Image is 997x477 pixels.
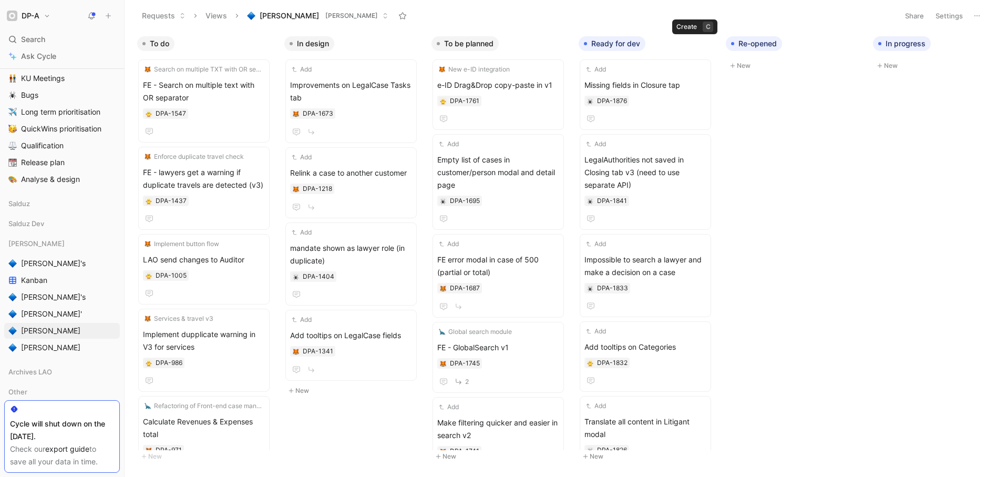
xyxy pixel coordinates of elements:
[290,314,313,325] button: Add
[21,174,80,185] span: Analyse & design
[437,327,513,337] button: 🦕Global search module
[145,446,152,454] button: 🦊
[8,74,17,83] img: 👬
[7,11,17,21] img: DP-A
[873,36,931,51] button: In progress
[21,258,86,269] span: [PERSON_NAME]'s
[597,358,628,368] div: DPA-1832
[156,108,186,119] div: DPA-1547
[584,415,706,441] span: Translate all content in Litigant modal
[21,309,82,319] span: [PERSON_NAME]'
[4,171,120,187] a: 🎨Analyse & design
[584,79,706,92] span: Missing fields in Closure tap
[452,375,471,388] button: 2
[4,384,120,400] div: Other
[145,272,152,279] button: 🐥
[156,445,182,455] div: DPA-971
[437,417,559,442] span: Make filtering quicker and easier in search v2
[587,285,594,292] button: 🕷️
[8,293,17,301] img: 🔷
[145,403,151,409] img: 🦕
[292,110,300,117] button: 🦊
[433,322,564,393] a: 🦕Global search moduleFE - GlobalSearch v12
[726,36,782,51] button: Re-opened
[138,234,270,305] a: 🦊Implement button flowLAO send changes to Auditor
[143,313,215,324] button: 🦊Services & travel v3
[303,108,333,119] div: DPA-1673
[465,379,469,385] span: 2
[4,87,120,103] a: 🕷️Bugs
[584,239,608,249] button: Add
[8,158,17,167] img: 📆
[201,8,232,24] button: Views
[8,238,65,249] span: [PERSON_NAME]
[21,124,101,134] span: QuickWins prioritisation
[10,443,114,468] div: Check our to save all your data in time.
[145,241,151,247] img: 🦊
[444,38,494,49] span: To be planned
[6,324,19,337] button: 🔷
[8,198,30,209] span: Salduz
[433,134,564,230] a: AddEmpty list of cases in customer/person modal and detail page
[143,415,265,441] span: Calculate Revenues & Expenses total
[143,151,245,162] button: 🦊Enforce duplicate travel check
[6,291,19,303] button: 🔷
[143,79,265,104] span: FE - Search on multiple text with OR separator
[450,358,480,369] div: DPA-1745
[440,98,446,105] img: 🐥
[290,64,313,75] button: Add
[4,236,120,251] div: [PERSON_NAME]
[138,59,270,143] a: 🦊Search on multiple TXT with OR separatorFE - Search on multiple text with OR separator
[4,138,120,154] a: ⚖️Qualification
[292,185,300,192] button: 🦊
[584,401,608,411] button: Add
[146,448,152,454] img: 🦊
[448,327,512,337] span: Global search module
[6,173,19,186] button: 🎨
[260,11,319,21] span: [PERSON_NAME]
[439,197,447,205] button: 🕷️
[437,239,460,249] button: Add
[290,227,313,238] button: Add
[145,197,152,205] button: 🐥
[284,36,334,51] button: In design
[156,270,187,281] div: DPA-1005
[437,402,460,412] button: Add
[143,64,265,75] button: 🦊Search on multiple TXT with OR separator
[292,348,300,355] button: 🦊
[439,448,447,455] div: 🦊
[4,306,120,322] a: 🔷[PERSON_NAME]'
[21,50,56,63] span: Ask Cycle
[597,445,627,455] div: DPA-1826
[597,283,628,293] div: DPA-1833
[293,186,299,192] img: 🦊
[285,59,417,143] a: AddImprovements on LegalCase Tasks tab
[431,450,570,463] button: New
[587,197,594,205] button: 🕷️
[439,360,447,367] button: 🦊
[8,125,17,133] img: 🥳
[579,450,717,463] button: New
[574,32,722,468] div: Ready for devNew
[587,359,594,367] div: 🐥
[293,111,299,117] img: 🦊
[4,236,120,356] div: [PERSON_NAME]🔷[PERSON_NAME]'sKanban🔷[PERSON_NAME]'s🔷[PERSON_NAME]'🔷[PERSON_NAME]🔷[PERSON_NAME]
[138,147,270,230] a: 🦊Enforce duplicate travel checkFE - lawyers get a warning if duplicate travels are detected (v3)
[284,384,423,397] button: New
[580,234,711,317] a: AddImpossible to search a lawyer and make a decision on a case
[8,327,17,335] img: 🔷
[584,341,706,353] span: Add tooltips on Categories
[8,343,17,352] img: 🔷
[156,196,187,206] div: DPA-1437
[900,8,929,23] button: Share
[290,167,412,179] span: Relink a case to another customer
[584,253,706,279] span: Impossible to search a lawyer and make a decision on a case
[433,59,564,130] a: 🦊New e-ID integratione-ID Drag&Drop copy-paste in v1
[450,446,479,456] div: DPA-1741
[437,341,559,354] span: FE - GlobalSearch v1
[280,32,427,402] div: In designNew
